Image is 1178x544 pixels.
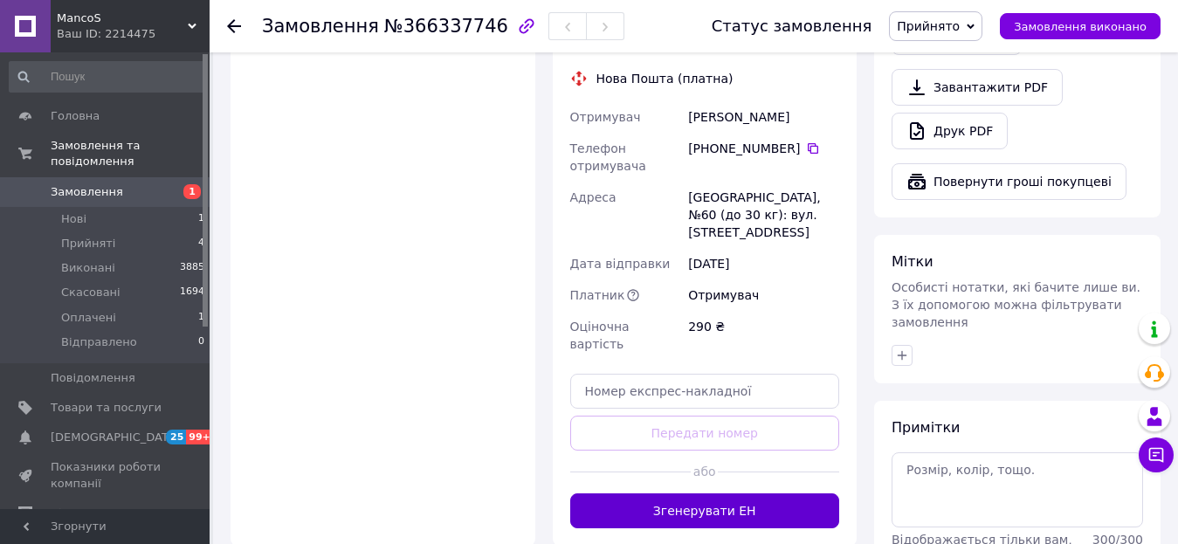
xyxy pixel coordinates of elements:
span: Замовлення [51,184,123,200]
span: Замовлення [262,16,379,37]
span: Нові [61,211,86,227]
span: Адреса [570,190,617,204]
span: 1 [198,211,204,227]
span: 3885 [180,260,204,276]
span: Дата відправки [570,257,671,271]
div: Статус замовлення [712,17,872,35]
span: Відгуки [51,506,96,521]
span: 1694 [180,285,204,300]
div: [DATE] [685,248,843,279]
span: Телефон отримувача [570,141,646,173]
div: [GEOGRAPHIC_DATA], №60 (до 30 кг): вул. [STREET_ADDRESS] [685,182,843,248]
div: [PHONE_NUMBER] [688,140,839,157]
span: Показники роботи компанії [51,459,162,491]
span: Оплачені [61,310,116,326]
span: 1 [198,310,204,326]
span: Отримувач [570,110,641,124]
span: [DEMOGRAPHIC_DATA] [51,430,180,445]
input: Пошук [9,61,206,93]
span: Головна [51,108,100,124]
span: або [691,463,718,480]
button: Згенерувати ЕН [570,493,840,528]
span: Особисті нотатки, які бачите лише ви. З їх допомогою можна фільтрувати замовлення [892,280,1140,329]
span: 4 [198,236,204,251]
span: 25 [166,430,186,444]
span: Примітки [892,419,960,436]
span: Оціночна вартість [570,320,630,351]
span: №366337746 [384,16,508,37]
button: Повернути гроші покупцеві [892,163,1126,200]
span: 0 [198,334,204,350]
span: Прийнято [897,19,960,33]
span: Мітки [892,253,933,270]
span: Товари та послуги [51,400,162,416]
span: 99+ [186,430,215,444]
div: Повернутися назад [227,17,241,35]
div: 290 ₴ [685,311,843,360]
input: Номер експрес-накладної [570,374,840,409]
span: Виконані [61,260,115,276]
div: Ваш ID: 2214475 [57,26,210,42]
span: Замовлення виконано [1014,20,1147,33]
span: Прийняті [61,236,115,251]
span: 1 [183,184,201,199]
div: Отримувач [685,279,843,311]
span: MancoS [57,10,188,26]
span: Платник [570,288,625,302]
span: Скасовані [61,285,121,300]
span: Замовлення та повідомлення [51,138,210,169]
a: Друк PDF [892,113,1008,149]
span: Повідомлення [51,370,135,386]
button: Чат з покупцем [1139,437,1174,472]
span: Відправлено [61,334,137,350]
button: Замовлення виконано [1000,13,1161,39]
div: [PERSON_NAME] [685,101,843,133]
